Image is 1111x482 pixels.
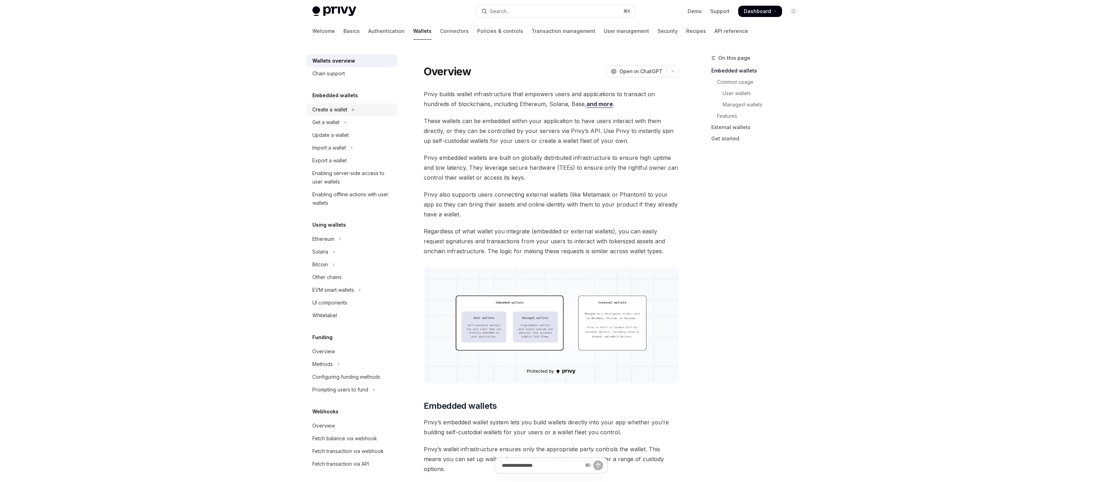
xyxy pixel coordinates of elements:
div: Ethereum [312,235,334,243]
div: Update a wallet [312,131,349,139]
div: Enabling server-side access to user wallets [312,169,393,186]
a: Welcome [312,23,335,40]
a: Export a wallet [307,154,397,167]
div: Get a wallet [312,118,340,127]
a: Embedded wallets [711,65,805,76]
span: Privy’s wallet infrastructure ensures only the appropriate party controls the wallet. This means ... [424,444,679,474]
h5: Embedded wallets [312,91,358,100]
a: Fetch transaction via API [307,458,397,470]
a: Recipes [686,23,706,40]
a: Policies & controls [477,23,523,40]
button: Toggle Bitcoin section [307,258,397,271]
a: Update a wallet [307,129,397,141]
div: Fetch transaction via API [312,460,369,468]
div: Bitcoin [312,260,328,269]
h5: Funding [312,333,332,342]
div: Overview [312,422,335,430]
span: Open in ChatGPT [619,68,662,75]
span: Privy’s embedded wallet system lets you build wallets directly into your app whether you’re build... [424,417,679,437]
div: Prompting users to fund [312,385,368,394]
span: Privy also supports users connecting external wallets (like Metamask or Phantom) to your app so t... [424,190,679,219]
button: Toggle Create a wallet section [307,103,397,116]
button: Toggle EVM smart wallets section [307,284,397,296]
h5: Webhooks [312,407,338,416]
div: Wallets overview [312,57,355,65]
a: User wallets [711,88,805,99]
button: Toggle Ethereum section [307,233,397,245]
button: Toggle Methods section [307,358,397,371]
button: Toggle Prompting users to fund section [307,383,397,396]
button: Open in ChatGPT [606,65,667,77]
div: Chain support [312,69,345,78]
a: Overview [307,345,397,358]
div: Import a wallet [312,144,346,152]
a: Wallets overview [307,54,397,67]
span: Regardless of what wallet you integrate (embedded or external wallets), you can easily request si... [424,226,679,256]
button: Toggle dark mode [788,6,799,17]
a: Other chains [307,271,397,284]
div: Overview [312,347,335,356]
div: Methods [312,360,333,368]
a: Features [711,110,805,122]
div: Fetch balance via webhook [312,434,377,443]
div: Create a wallet [312,105,347,114]
div: Configuring funding methods [312,373,380,381]
h1: Overview [424,65,471,78]
button: Toggle Solana section [307,245,397,258]
a: Support [710,8,730,15]
div: Fetch transaction via webhook [312,447,384,455]
span: Dashboard [744,8,771,15]
a: Transaction management [532,23,595,40]
a: Fetch balance via webhook [307,432,397,445]
a: API reference [714,23,748,40]
a: Managed wallets [711,99,805,110]
div: Enabling offline actions with user wallets [312,190,393,207]
div: Whitelabel [312,311,337,320]
a: Chain support [307,67,397,80]
span: Privy embedded wallets are built on globally distributed infrastructure to ensure high uptime and... [424,153,679,182]
input: Ask a question... [502,458,582,473]
a: Enabling offline actions with user wallets [307,188,397,209]
a: and more [586,100,613,108]
img: light logo [312,6,356,16]
a: User management [604,23,649,40]
button: Send message [593,460,603,470]
a: Fetch transaction via webhook [307,445,397,458]
a: Whitelabel [307,309,397,322]
h5: Using wallets [312,221,346,229]
a: Demo [688,8,702,15]
div: Solana [312,248,328,256]
a: Enabling server-side access to user wallets [307,167,397,188]
a: Authentication [368,23,405,40]
span: ⌘ K [623,8,631,14]
a: Configuring funding methods [307,371,397,383]
div: UI components [312,298,347,307]
button: Toggle Get a wallet section [307,116,397,129]
button: Open search [476,5,635,18]
a: Get started [711,133,805,144]
div: Search... [490,7,510,16]
div: Other chains [312,273,342,281]
a: External wallets [711,122,805,133]
button: Toggle Import a wallet section [307,141,397,154]
a: Overview [307,419,397,432]
span: On this page [718,54,750,62]
a: Common usage [711,76,805,88]
span: Privy builds wallet infrastructure that empowers users and applications to transact on hundreds o... [424,89,679,109]
div: EVM smart wallets [312,286,354,294]
a: Dashboard [738,6,782,17]
a: Security [658,23,678,40]
a: Basics [343,23,360,40]
span: Embedded wallets [424,400,497,412]
span: These wallets can be embedded within your application to have users interact with them directly, ... [424,116,679,146]
a: UI components [307,296,397,309]
div: Export a wallet [312,156,347,165]
img: images/walletoverview.png [424,267,679,383]
a: Connectors [440,23,469,40]
a: Wallets [413,23,432,40]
